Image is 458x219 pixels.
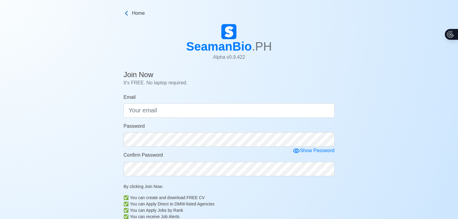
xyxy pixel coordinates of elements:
[123,124,145,129] span: Password
[293,147,335,155] div: Show Password
[186,24,272,66] a: SeamanBio.PHAlpha v0.9.422
[123,70,335,79] h4: Join Now
[252,40,272,53] span: .PH
[123,103,335,118] input: Your email
[186,54,272,61] p: Alpha v 0.9.422
[123,95,136,100] span: Email
[123,183,335,190] p: By clicking Join Now:
[123,195,129,201] b: ✅
[130,201,335,207] div: You can Apply Direct to DMW-listed Agencies
[123,152,163,158] span: Confirm Password
[130,207,335,214] div: You can Apply Jobs by Rank
[221,24,236,39] img: Logo
[123,10,335,17] a: Home
[123,201,129,207] b: ✅
[123,207,129,214] b: ✅
[186,39,272,54] h1: SeamanBio
[132,10,145,17] span: Home
[130,195,335,201] div: You can create and download FREE CV
[123,79,335,86] p: It's FREE. No laptop required.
